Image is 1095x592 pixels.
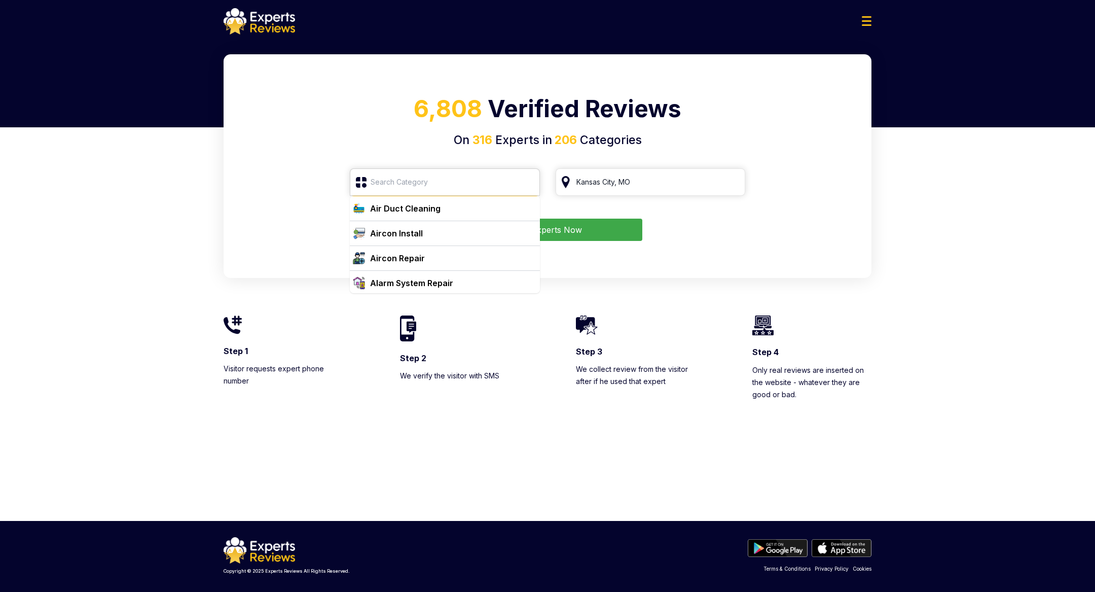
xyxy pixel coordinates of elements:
[862,16,871,26] img: Menu Icon
[224,537,295,564] img: logo
[812,539,871,557] img: apple store btn
[350,168,540,196] input: Search Category
[453,219,642,241] button: Find Experts Now
[224,568,350,575] p: Copyright © 2025 Experts Reviews All Rights Reserved.
[400,353,520,364] h3: Step 2
[752,316,774,335] img: homeIcon4
[400,370,520,382] p: We verify the visitor with SMS
[763,565,811,573] a: Terms & Conditions
[748,539,808,557] img: play store btn
[224,363,343,387] p: Visitor requests expert phone number
[353,252,365,264] img: category icon
[353,202,365,215] img: category icon
[353,227,365,239] img: category icon
[815,565,849,573] a: Privacy Policy
[414,94,482,123] span: 6,808
[236,91,859,131] h1: Verified Reviews
[370,202,441,215] div: Air Duct Cleaning
[224,316,242,334] img: homeIcon1
[576,363,696,388] p: We collect review from the visitor after if he used that expert
[370,227,423,239] div: Aircon Install
[576,346,696,357] h3: Step 3
[556,168,746,196] input: Your City
[400,316,416,341] img: homeIcon2
[552,133,577,147] span: 206
[472,133,492,147] span: 316
[853,565,871,573] a: Cookies
[353,277,365,289] img: category icon
[370,252,425,264] div: Aircon Repair
[576,316,598,335] img: homeIcon3
[224,8,295,34] img: logo
[224,345,343,357] h3: Step 1
[236,131,859,149] h4: On Experts in Categories
[370,277,453,289] div: Alarm System Repair
[752,364,872,401] p: Only real reviews are inserted on the website - whatever they are good or bad.
[752,346,872,358] h3: Step 4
